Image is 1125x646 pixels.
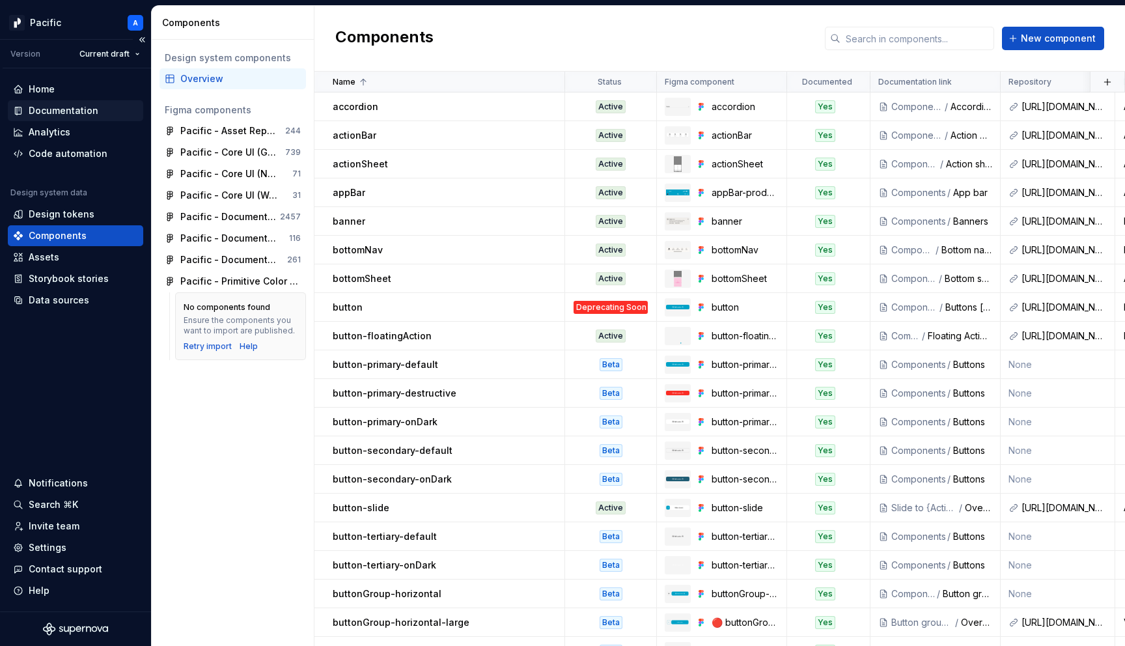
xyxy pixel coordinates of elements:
[891,301,938,314] div: Components
[891,358,946,371] div: Components
[160,206,306,227] a: Pacific - Documentation - Components 012457
[1001,580,1115,608] td: None
[712,587,779,600] div: buttonGroup-horizontal
[712,616,779,629] div: 🔴 buttonGroup-horizontal-large (deprecating soon)
[958,501,965,514] div: /
[815,559,835,572] div: Yes
[8,516,143,537] a: Invite team
[333,587,441,600] p: buttonGroup-horizontal
[666,419,689,423] img: button-primary-onDark
[333,387,456,400] p: button-primary-destructive
[815,215,835,228] div: Yes
[954,616,961,629] div: /
[160,142,306,163] a: Pacific - Core UI (Global)739
[891,129,943,142] div: Components
[891,559,946,572] div: Components
[180,124,277,137] div: Pacific - Asset Repository (Flags)
[333,244,383,257] p: bottomNav
[802,77,852,87] p: Documented
[160,228,306,249] a: Pacific - Documentation - Components 02116
[1001,350,1115,379] td: None
[712,330,779,343] div: button-floatingAction
[712,215,779,228] div: banner
[600,358,622,371] div: Beta
[961,616,992,629] div: Overview
[937,272,945,285] div: /
[333,559,436,572] p: button-tertiary-onDark
[666,105,689,108] img: accordion
[939,158,946,171] div: /
[596,501,626,514] div: Active
[891,244,934,257] div: Components
[29,294,89,307] div: Data sources
[8,537,143,558] a: Settings
[666,448,689,452] img: button-secondary-default
[29,83,55,96] div: Home
[941,244,992,257] div: Bottom nav bar
[596,158,626,171] div: Active
[1021,272,1107,285] div: [URL][DOMAIN_NAME]
[74,45,146,63] button: Current draft
[815,444,835,457] div: Yes
[240,341,258,352] a: Help
[891,272,937,285] div: Components
[665,77,734,87] p: Figma component
[891,100,943,113] div: Components
[29,563,102,576] div: Contact support
[1008,77,1051,87] p: Repository
[165,51,301,64] div: Design system components
[596,244,626,257] div: Active
[596,186,626,199] div: Active
[953,530,992,543] div: Buttons
[596,330,626,343] div: Active
[333,158,388,171] p: actionSheet
[180,275,301,288] div: Pacific - Primitive Color Palette
[600,415,622,428] div: Beta
[712,530,779,543] div: button-tertiary-default
[180,210,277,223] div: Pacific - Documentation - Components 01
[29,104,98,117] div: Documentation
[333,100,378,113] p: accordion
[943,100,951,113] div: /
[953,559,992,572] div: Buttons
[8,290,143,311] a: Data sources
[712,387,779,400] div: button-primary-destructive
[815,587,835,600] div: Yes
[712,100,779,113] div: accordion
[891,186,946,199] div: Components
[815,387,835,400] div: Yes
[184,302,270,313] div: No components found
[160,163,306,184] a: Pacific - Core UI (Native)71
[285,147,301,158] div: 739
[674,328,681,344] img: button-floatingAction
[29,584,49,597] div: Help
[666,477,689,481] img: button-secondary-onDark
[600,473,622,486] div: Beta
[666,505,689,509] img: button-slide
[712,415,779,428] div: button-primary-onDark
[292,190,301,201] div: 31
[815,301,835,314] div: Yes
[1001,379,1115,408] td: None
[815,501,835,514] div: Yes
[945,272,992,285] div: Bottom sheet
[8,79,143,100] a: Home
[133,31,151,49] button: Collapse sidebar
[8,494,143,515] button: Search ⌘K
[29,541,66,554] div: Settings
[666,132,689,138] img: actionBar
[946,158,992,171] div: Action sheet
[1021,129,1107,142] div: [URL][DOMAIN_NAME]
[333,77,355,87] p: Name
[333,272,391,285] p: bottomSheet
[953,444,992,457] div: Buttons
[891,415,946,428] div: Components
[666,619,689,625] img: 🔴 buttonGroup-horizontal-large (deprecating soon)
[335,27,434,50] h2: Components
[815,272,835,285] div: Yes
[29,498,78,511] div: Search ⌘K
[946,387,953,400] div: /
[934,244,941,257] div: /
[333,501,389,514] p: button-slide
[1001,551,1115,580] td: None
